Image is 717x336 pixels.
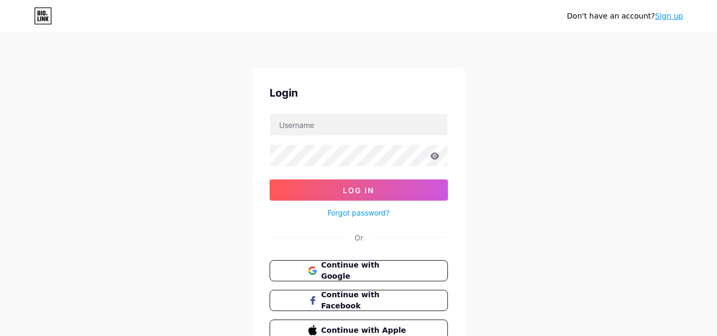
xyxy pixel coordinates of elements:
[321,325,409,336] span: Continue with Apple
[327,207,390,218] a: Forgot password?
[270,260,448,281] button: Continue with Google
[567,11,683,22] div: Don't have an account?
[655,12,683,20] a: Sign up
[270,85,448,101] div: Login
[355,232,363,243] div: Or
[270,179,448,201] button: Log In
[270,290,448,311] button: Continue with Facebook
[321,260,409,282] span: Continue with Google
[343,186,374,195] span: Log In
[321,289,409,312] span: Continue with Facebook
[270,114,447,135] input: Username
